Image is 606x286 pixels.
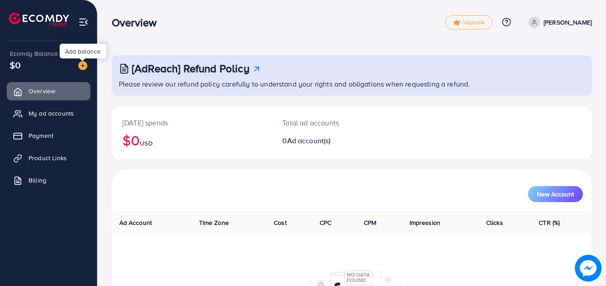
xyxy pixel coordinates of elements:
p: [PERSON_NAME] [544,17,592,28]
h2: 0 [282,137,381,145]
a: Payment [7,127,90,145]
span: CTR (%) [539,218,560,227]
span: Product Links [28,153,67,162]
p: [DATE] spends [122,117,261,128]
img: menu [78,17,89,27]
span: My ad accounts [28,109,74,118]
span: $0 [10,58,20,71]
span: Payment [28,131,53,140]
span: Ad Account [119,218,152,227]
span: Ad account(s) [287,136,331,145]
a: Product Links [7,149,90,167]
span: USD [140,139,152,148]
span: Billing [28,176,46,185]
span: Impression [410,218,441,227]
img: logo [9,12,69,26]
span: CPM [364,218,376,227]
img: tick [453,20,460,26]
a: My ad accounts [7,104,90,122]
h3: Overview [112,16,164,29]
h2: $0 [122,132,261,149]
a: Billing [7,171,90,189]
span: Clicks [486,218,503,227]
img: image [78,61,87,70]
p: Please review our refund policy carefully to understand your rights and obligations when requesti... [119,79,586,89]
img: image [578,257,599,279]
span: New Account [537,191,574,197]
span: Cost [274,218,287,227]
a: tickUpgrade [445,15,492,29]
span: Ecomdy Balance [10,49,58,58]
span: Time Zone [199,218,229,227]
h3: [AdReach] Refund Policy [132,62,249,75]
a: Overview [7,82,90,100]
div: Add balance [60,44,106,58]
span: Overview [28,87,55,95]
button: New Account [528,186,583,202]
span: Upgrade [453,19,485,26]
a: [PERSON_NAME] [525,17,592,28]
p: Total ad accounts [282,117,381,128]
span: CPC [320,218,331,227]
